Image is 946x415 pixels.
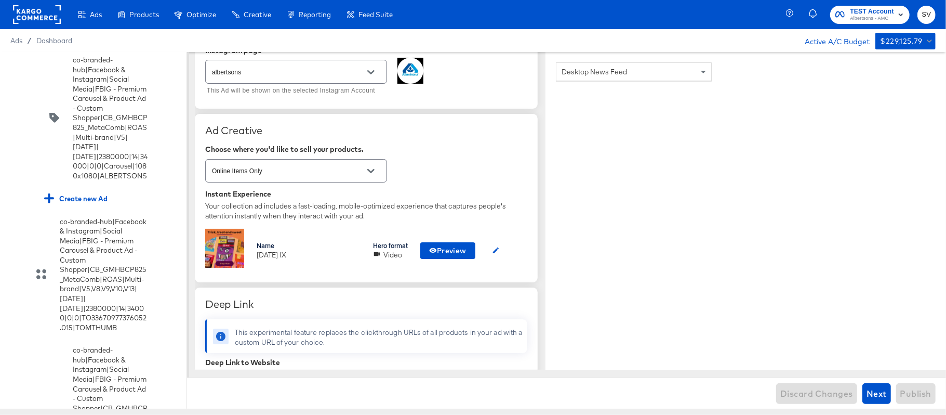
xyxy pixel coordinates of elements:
[205,358,527,367] div: Deep Link to Website
[867,386,887,401] span: Next
[420,242,475,259] button: Preview
[235,328,523,347] div: This experimental feature replaces the clickthrough URLs of all products in your ad with a custom...
[10,36,22,45] span: Ads
[429,244,467,257] span: Preview
[850,15,894,23] span: Albertsons - AMC
[299,10,331,19] span: Reporting
[36,188,176,209] div: Create new Ad
[210,165,366,177] input: Select Product Sales Channel
[60,217,148,333] div: co-branded-hub|Facebook & Instagram|Social Media|FBIG - Premium Carousel & Product Ad - Custom Sh...
[36,36,72,45] a: Dashboard
[44,193,108,203] div: Create new Ad
[205,298,527,310] div: Deep Link
[90,10,102,19] span: Ads
[257,250,361,260] div: [DATE] IX
[10,212,176,338] div: co-branded-hub|Facebook & Instagram|Social Media|FBIG - Premium Carousel & Product Ad - Custom Sh...
[257,241,361,250] div: Name
[363,163,379,179] button: Open
[830,6,910,24] button: TEST AccountAlbertsons - AMC
[73,55,148,180] div: co-branded-hub|Facebook & Instagram|Social Media|FBIG - Premium Carousel & Product Ad - Custom Sh...
[205,190,527,198] div: Instant Experience
[358,10,393,19] span: Feed Suite
[862,383,891,404] button: Next
[875,33,936,49] button: $229,125.79
[397,58,423,84] img: 469501338_1130610572025249_8394809940305340049_n.jpg
[363,64,379,80] button: Open
[205,201,527,221] div: Your collection ad includes a fast-loading, mobile-optimized experience that captures people's at...
[383,250,402,260] div: Video
[210,66,366,78] input: Select Instagram Account
[922,9,931,21] span: SV
[881,35,923,48] div: $229,125.79
[10,50,176,186] div: co-branded-hub|Facebook & Instagram|Social Media|FBIG - Premium Carousel & Product Ad - Custom Sh...
[207,86,380,96] p: This Ad will be shown on the selected Instagram Account
[186,10,216,19] span: Optimize
[917,6,936,24] button: SV
[244,10,271,19] span: Creative
[562,67,627,76] span: Desktop News Feed
[205,124,527,137] div: Ad Creative
[205,145,527,153] div: Choose where you'd like to sell your products.
[205,229,244,268] img: Oct25 IX
[794,33,870,48] div: Active A/C Budget
[373,241,408,250] div: Hero format
[22,36,36,45] span: /
[129,10,159,19] span: Products
[205,46,527,55] div: Instagram page
[850,6,894,17] span: TEST Account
